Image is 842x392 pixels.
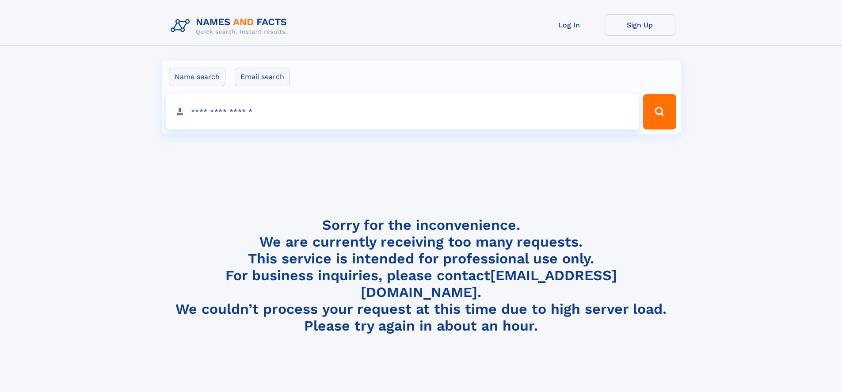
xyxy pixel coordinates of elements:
[167,217,675,335] h4: Sorry for the inconvenience. We are currently receiving too many requests. This service is intend...
[605,14,675,36] a: Sign Up
[167,14,294,38] img: Logo Names and Facts
[235,68,290,86] label: Email search
[643,94,676,129] button: Search Button
[169,68,225,86] label: Name search
[361,267,617,301] a: [EMAIL_ADDRESS][DOMAIN_NAME]
[534,14,605,36] a: Log In
[166,94,640,129] input: search input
